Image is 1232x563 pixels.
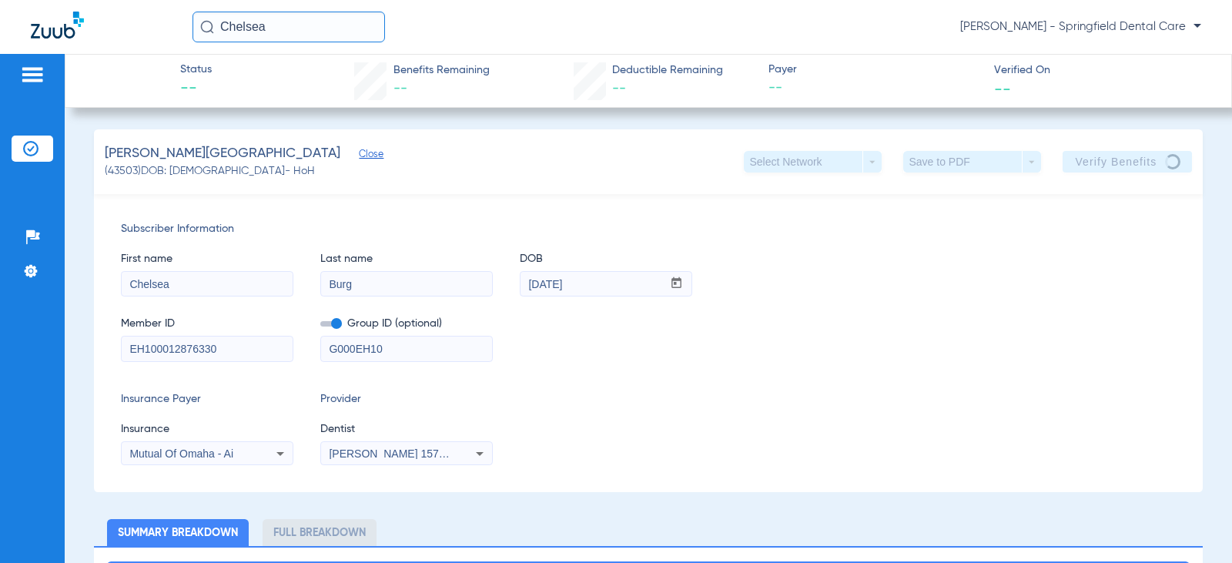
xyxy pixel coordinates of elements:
[393,82,407,96] span: --
[329,447,480,460] span: [PERSON_NAME] 1578857561
[768,62,981,78] span: Payer
[768,79,981,98] span: --
[320,391,493,407] span: Provider
[121,251,293,267] span: First name
[393,62,490,79] span: Benefits Remaining
[129,447,233,460] span: Mutual Of Omaha - Ai
[994,62,1207,79] span: Verified On
[960,19,1201,35] span: [PERSON_NAME] - Springfield Dental Care
[180,79,212,100] span: --
[320,421,493,437] span: Dentist
[105,144,340,163] span: [PERSON_NAME][GEOGRAPHIC_DATA]
[612,62,723,79] span: Deductible Remaining
[121,316,293,332] span: Member ID
[661,272,691,297] button: Open calendar
[994,80,1011,96] span: --
[180,62,212,78] span: Status
[263,519,377,546] li: Full Breakdown
[105,163,315,179] span: (43503) DOB: [DEMOGRAPHIC_DATA] - HoH
[31,12,84,39] img: Zuub Logo
[200,20,214,34] img: Search Icon
[612,82,626,96] span: --
[320,316,493,332] span: Group ID (optional)
[107,519,249,546] li: Summary Breakdown
[121,391,293,407] span: Insurance Payer
[121,221,1176,237] span: Subscriber Information
[359,149,373,163] span: Close
[20,65,45,84] img: hamburger-icon
[320,251,493,267] span: Last name
[192,12,385,42] input: Search for patients
[121,421,293,437] span: Insurance
[520,251,692,267] span: DOB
